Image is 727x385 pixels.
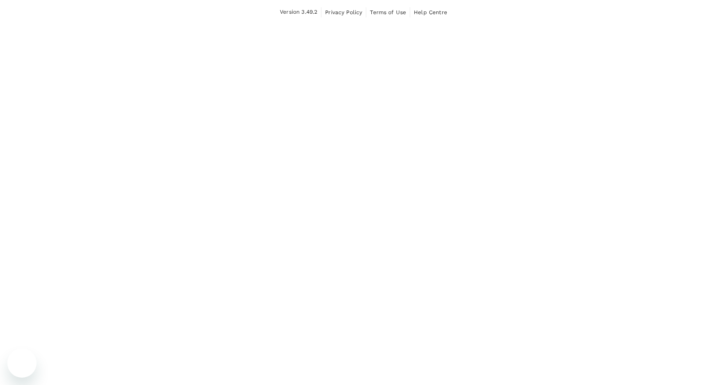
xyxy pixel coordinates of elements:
[280,8,317,17] span: Version 3.49.2
[325,7,362,17] a: Privacy Policy
[414,9,447,16] span: Help Centre
[370,9,406,16] span: Terms of Use
[7,348,37,378] iframe: Button to launch messaging window
[414,7,447,17] a: Help Centre
[325,9,362,16] span: Privacy Policy
[370,7,406,17] a: Terms of Use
